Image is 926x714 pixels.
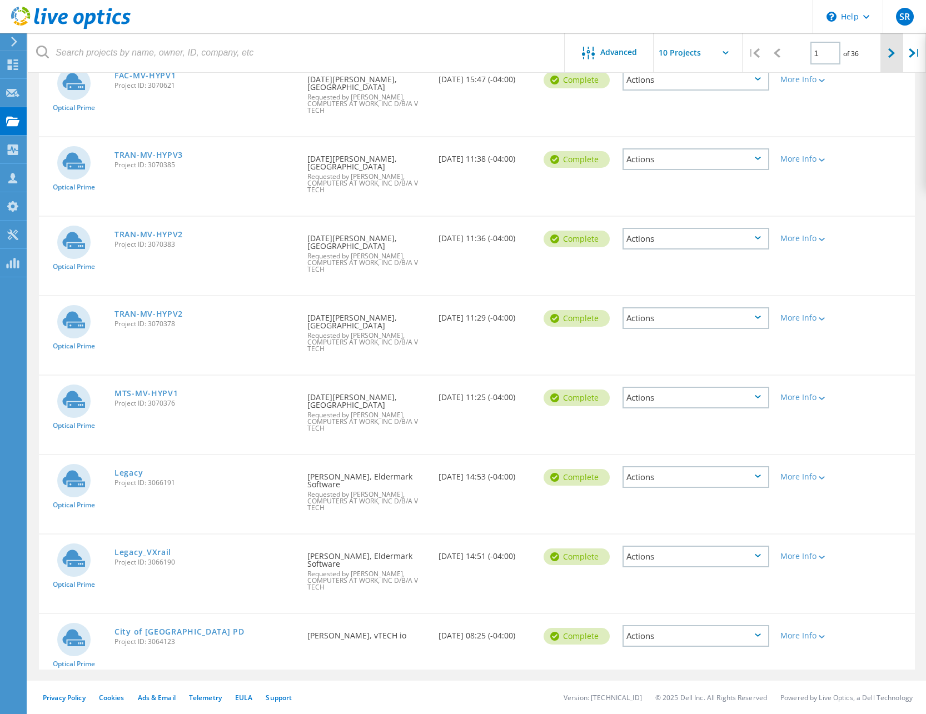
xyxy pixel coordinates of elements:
div: Complete [544,628,610,645]
div: Complete [544,310,610,327]
div: More Info [780,155,839,163]
a: City of [GEOGRAPHIC_DATA] PD [114,628,245,636]
div: More Info [780,234,839,242]
div: [DATE][PERSON_NAME], [GEOGRAPHIC_DATA] [302,137,433,204]
span: Optical Prime [53,104,95,111]
div: Complete [544,72,610,88]
div: Actions [623,625,769,647]
div: More Info [780,76,839,83]
div: [DATE] 11:25 (-04:00) [433,376,538,412]
div: Actions [623,387,769,408]
div: [DATE][PERSON_NAME], [GEOGRAPHIC_DATA] [302,58,433,125]
div: Actions [623,228,769,249]
div: [DATE] 11:38 (-04:00) [433,137,538,174]
div: [DATE] 11:29 (-04:00) [433,296,538,333]
a: Legacy [114,469,143,477]
a: Live Optics Dashboard [11,23,131,31]
span: Project ID: 3066191 [114,480,296,486]
div: [DATE][PERSON_NAME], [GEOGRAPHIC_DATA] [302,296,433,363]
a: Legacy_VXrail [114,548,171,556]
span: Project ID: 3070385 [114,162,296,168]
div: Actions [623,148,769,170]
span: Requested by [PERSON_NAME], COMPUTERS AT WORK, INC D/B/A V TECH [307,173,427,193]
span: Optical Prime [53,661,95,667]
span: Requested by [PERSON_NAME], COMPUTERS AT WORK, INC D/B/A V TECH [307,94,427,114]
span: Optical Prime [53,422,95,429]
a: Telemetry [189,693,222,702]
span: Project ID: 3064123 [114,638,296,645]
a: Privacy Policy [43,693,86,702]
span: Project ID: 3070378 [114,321,296,327]
div: [PERSON_NAME], Eldermark Software [302,535,433,602]
span: Optical Prime [53,343,95,349]
li: © 2025 Dell Inc. All Rights Reserved [655,693,767,702]
li: Version: [TECHNICAL_ID] [564,693,642,702]
div: | [903,33,926,73]
span: Optical Prime [53,581,95,588]
span: Requested by [PERSON_NAME], COMPUTERS AT WORK, INC D/B/A V TECH [307,571,427,591]
div: [DATE] 08:25 (-04:00) [433,614,538,651]
div: [PERSON_NAME], Eldermark Software [302,455,433,522]
span: Advanced [600,48,637,56]
span: Requested by [PERSON_NAME], COMPUTERS AT WORK, INC D/B/A V TECH [307,412,427,432]
a: TRAN-MV-HYPV2 [114,231,183,238]
div: [DATE] 14:53 (-04:00) [433,455,538,492]
div: More Info [780,473,839,481]
span: Optical Prime [53,502,95,508]
a: FAC-MV-HYPV1 [114,72,176,79]
a: Ads & Email [138,693,176,702]
span: Requested by [PERSON_NAME], COMPUTERS AT WORK, INC D/B/A V TECH [307,491,427,511]
div: [PERSON_NAME], vTECH io [302,614,433,651]
a: Cookies [99,693,125,702]
div: Complete [544,548,610,565]
span: Requested by [PERSON_NAME], COMPUTERS AT WORK, INC D/B/A V TECH [307,332,427,352]
div: [DATE] 15:47 (-04:00) [433,58,538,94]
div: [DATE][PERSON_NAME], [GEOGRAPHIC_DATA] [302,217,433,284]
div: Actions [623,69,769,91]
a: MTS-MV-HYPV1 [114,390,178,397]
a: Support [266,693,292,702]
div: Complete [544,469,610,486]
a: EULA [235,693,252,702]
div: More Info [780,393,839,401]
div: More Info [780,314,839,322]
div: Actions [623,546,769,567]
li: Powered by Live Optics, a Dell Technology [780,693,913,702]
span: Optical Prime [53,184,95,191]
div: Complete [544,151,610,168]
div: [DATE][PERSON_NAME], [GEOGRAPHIC_DATA] [302,376,433,443]
div: Complete [544,231,610,247]
span: Requested by [PERSON_NAME], COMPUTERS AT WORK, INC D/B/A V TECH [307,253,427,273]
div: | [743,33,765,73]
input: Search projects by name, owner, ID, company, etc [28,33,565,72]
svg: \n [827,12,837,22]
div: More Info [780,632,839,640]
div: More Info [780,552,839,560]
a: TRAN-MV-HYPV2 [114,310,183,318]
div: Complete [544,390,610,406]
div: Actions [623,466,769,488]
span: SR [899,12,910,21]
div: Actions [623,307,769,329]
div: [DATE] 14:51 (-04:00) [433,535,538,571]
span: Project ID: 3070383 [114,241,296,248]
span: of 36 [843,49,859,58]
span: Project ID: 3070376 [114,400,296,407]
a: TRAN-MV-HYPV3 [114,151,183,159]
span: Optical Prime [53,263,95,270]
span: Project ID: 3066190 [114,559,296,566]
div: [DATE] 11:36 (-04:00) [433,217,538,253]
span: Project ID: 3070621 [114,82,296,89]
